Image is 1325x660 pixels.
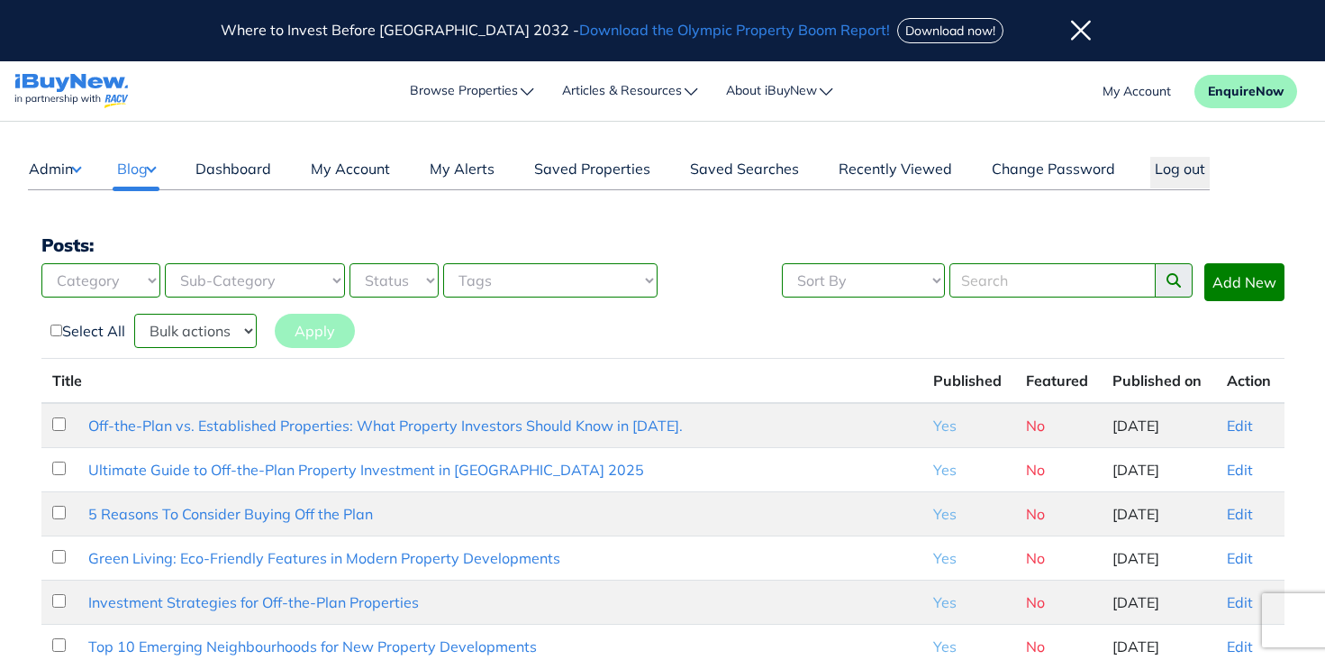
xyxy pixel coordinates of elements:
[1102,581,1216,625] td: [DATE]
[1102,359,1216,404] th: Published on
[1256,83,1284,99] span: Now
[275,314,355,348] button: Apply
[1102,403,1216,448] td: [DATE]
[1227,417,1253,435] a: Edit
[922,448,1015,492] td: Yes
[112,157,160,180] button: Blog
[28,157,81,180] button: Admin
[922,536,1015,581] td: Yes
[41,234,1284,256] h3: Posts:
[834,158,957,188] a: Recently Viewed
[221,21,894,39] span: Where to Invest Before [GEOGRAPHIC_DATA] 2032 -
[88,505,373,523] a: 5 Reasons To Consider Buying Off the Plan
[1216,359,1284,404] th: Action
[88,417,683,435] a: Off-the-Plan vs. Established Properties: What Property Investors Should Know in [DATE].
[922,492,1015,536] td: Yes
[987,158,1120,188] a: Change Password
[922,359,1015,404] th: Published
[14,74,129,109] img: logo
[88,461,644,479] a: Ultimate Guide to Off-the-Plan Property Investment in [GEOGRAPHIC_DATA] 2025
[1015,403,1102,448] td: No
[1227,593,1253,611] a: Edit
[1015,581,1102,625] td: No
[685,158,803,188] a: Saved Searches
[1227,549,1253,567] a: Edit
[1102,536,1216,581] td: [DATE]
[1227,505,1253,523] a: Edit
[1155,263,1193,298] button: search posts
[579,21,890,39] span: Download the Olympic Property Boom Report!
[1102,448,1216,492] td: [DATE]
[1103,82,1171,101] a: account
[88,637,537,655] a: Top 10 Emerging Neighbourhoods for New Property Developments
[14,69,129,114] a: navigations
[1227,637,1253,655] a: Edit
[1227,461,1253,479] a: Edit
[50,320,125,342] label: Select All
[897,18,1003,43] button: Download now!
[530,158,655,188] a: Saved Properties
[1015,492,1102,536] td: No
[922,403,1015,448] td: Yes
[1194,75,1297,108] button: EnquireNow
[425,158,499,188] a: My Alerts
[1102,492,1216,536] td: [DATE]
[949,263,1156,298] input: Search
[88,593,419,611] a: Investment Strategies for Off-the-Plan Properties
[41,359,922,404] th: Title
[1015,359,1102,404] th: Featured
[922,581,1015,625] td: Yes
[1015,536,1102,581] td: No
[306,158,395,188] a: My Account
[88,549,560,567] a: Green Living: Eco-Friendly Features in Modern Property Developments
[50,325,62,336] input: Select All
[191,158,276,188] a: Dashboard
[1150,157,1210,188] button: Log out
[1204,263,1284,301] a: Add New
[1015,448,1102,492] td: No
